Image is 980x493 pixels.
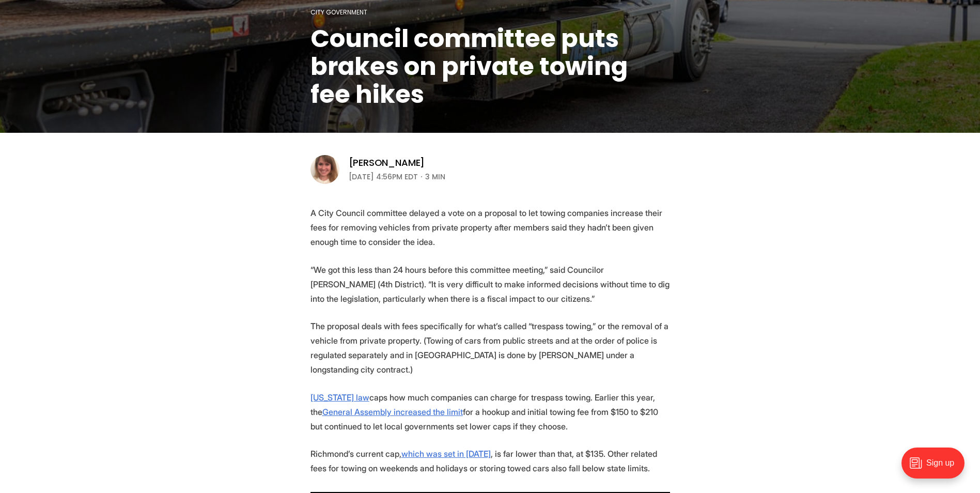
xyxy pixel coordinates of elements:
[349,171,418,183] time: [DATE] 4:56PM EDT
[310,263,670,306] p: “We got this less than 24 hours before this committee meeting,” said Councilor [PERSON_NAME] (4th...
[425,171,445,183] span: 3 min
[349,157,425,169] a: [PERSON_NAME]
[310,392,369,403] a: [US_STATE] law
[310,155,339,184] img: Sarah Vogelsong
[310,446,670,475] p: Richmond’s current cap, , is far lower than that, at $135. Other related fees for towing on weeke...
[401,449,491,459] a: which was set in [DATE]
[310,319,670,377] p: The proposal deals with fees specifically for what’s called “trespass towing,” or the removal of ...
[310,206,670,249] p: A City Council committee delayed a vote on a proposal to let towing companies increase their fees...
[893,442,980,493] iframe: portal-trigger
[310,25,670,109] h1: Council committee puts brakes on private towing fee hikes
[310,390,670,434] p: caps how much companies can charge for trespass towing. Earlier this year, the for a hookup and i...
[310,8,367,17] a: City Government
[322,407,463,417] a: General Assembly increased the limit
